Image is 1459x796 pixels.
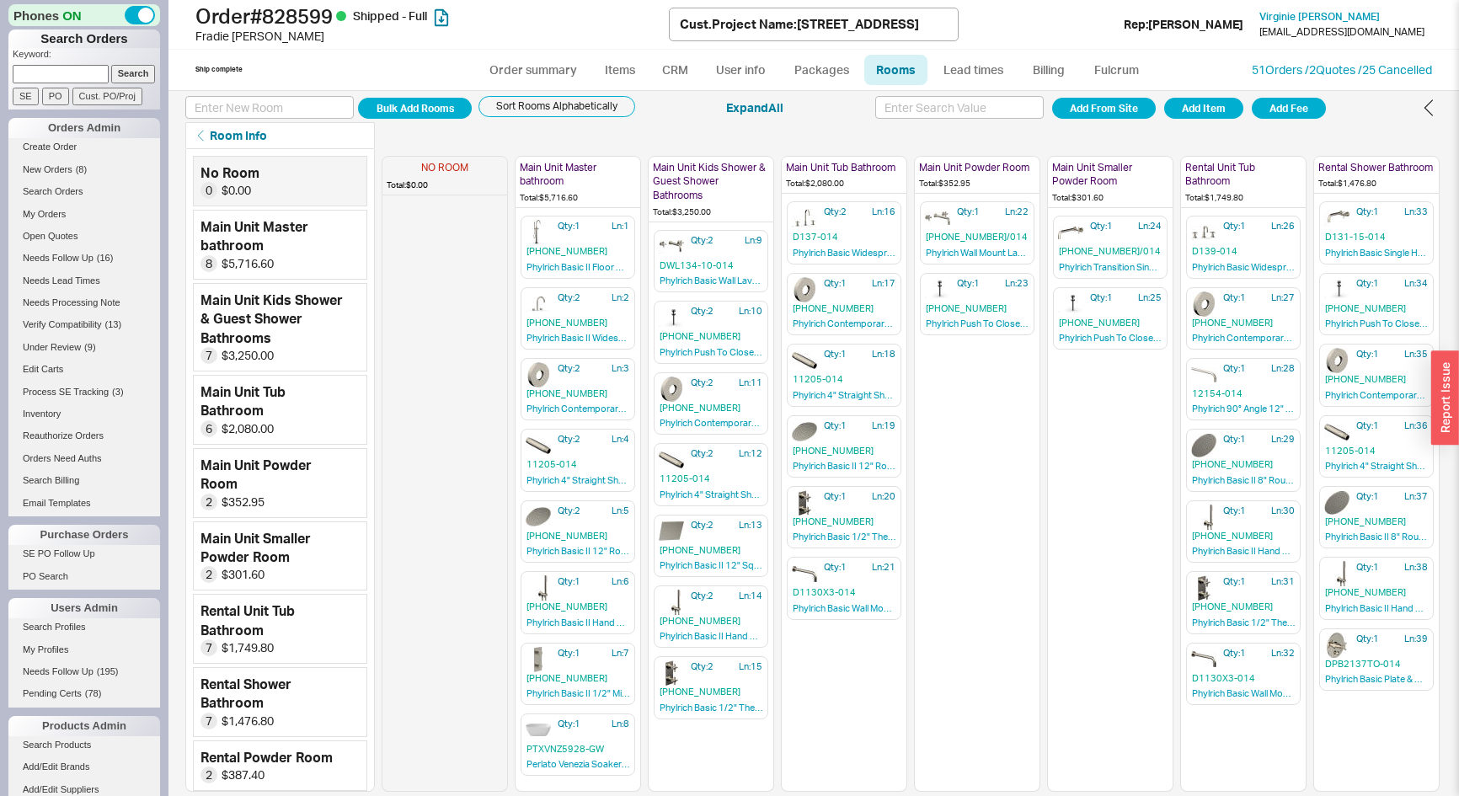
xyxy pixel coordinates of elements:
span: PTXVNZ5928-GW [526,743,629,756]
div: 0 [200,182,217,199]
a: Phylrich Basic II Widespread Faucet [526,332,629,347]
a: Phylrich Basic Widespread Faucet [793,247,895,262]
span: [PHONE_NUMBER] [1192,601,1295,613]
a: Phylrich Basic Plate & Handle Trim only [1325,673,1428,688]
div: Main Unit Powder RoomTotal:$352.95ProductQty:1Ln:22[PHONE_NUMBER]/014Phylrich Wall Mount Lavatory... [914,149,1040,792]
div: ProductQty:1Ln:35[PHONE_NUMBER]Phylrich Contemporary Round Flange [1314,343,1439,414]
span: [PHONE_NUMBER] [926,302,1029,315]
div: $1,749.80 [222,639,274,656]
span: Sort Rooms Alphabetically [496,96,617,116]
div: Main Unit Tub Bathroom [786,161,902,175]
div: ProductQty:1Ln:31[PHONE_NUMBER]Phylrich Basic 1/2" Thermostatic Valve with Volume Control or Dive... [1181,570,1306,641]
a: Phylrich 4" Straight Shower Arm [793,389,895,404]
span: Qty: 2 [558,505,580,517]
a: Process SE Tracking(3) [8,383,160,401]
a: Phylrich Basic Wall Lavatory Set [660,275,762,290]
a: Needs Lead Times [8,272,160,290]
h1: Search Orders [8,29,160,48]
div: Main Unit Smaller Powder RoomTotal:$301.60 [1047,156,1173,209]
span: ( 8 ) [76,164,87,174]
span: Qty: 1 [824,277,847,290]
div: $352.95 [222,494,265,510]
span: [PHONE_NUMBER] [1325,586,1428,599]
button: ExpandAll [726,99,783,116]
span: Qty: 2 [691,377,713,389]
a: Phylrich Basic Wall Mounted Tub Faucet [793,602,895,617]
a: Orders Need Auths [8,450,160,467]
span: Qty: 2 [691,519,713,532]
div: Phones [8,4,160,26]
span: [PHONE_NUMBER] [793,516,895,528]
div: Main Unit Master bathroom [200,217,346,255]
span: ON [62,7,82,24]
span: Qty: 1 [1223,433,1246,446]
div: ProductQty:1Ln:21D1130X3-014Phylrich Basic Wall Mounted Tub Faucet [782,556,906,627]
div: Main Unit Kids Shower & Guest Shower BathroomsTotal:$3,250.00ProductQty:2Ln:9DWL134-10-014Phylric... [648,149,774,792]
div: Main Unit Powder Room [200,456,346,494]
div: ProductQty:1Ln:38[PHONE_NUMBER]Phylrich Basic II Hand Shower with Volume Control Kit [1314,556,1439,627]
div: Main Unit Tub Bathroom [200,382,346,420]
div: Main Unit Kids Shower & Guest Shower Bathrooms [653,161,769,203]
div: Total: $2,080.00 [786,177,902,189]
a: Phylrich 4" Straight Shower Arm [526,474,629,489]
span: [PHONE_NUMBER] [660,544,762,557]
a: Packages [782,55,861,85]
span: DWL134-10-014 [660,259,762,272]
span: New Orders [23,164,72,174]
div: ProductQty:1Ln:34[PHONE_NUMBER]Phylrich Push To Close Drain with Overflow [1314,272,1439,343]
a: Phylrich Push To Close Drain with Overflow [660,346,762,361]
a: Items [592,55,647,85]
span: Needs Follow Up [23,666,94,676]
a: PO Search [8,568,160,585]
span: 12154-014 [1192,387,1295,400]
span: Add Item [1182,99,1226,119]
a: Rental Powder Room2$387.40 [193,740,367,791]
button: Sort Rooms Alphabetically [478,96,635,117]
span: Qty: 2 [691,305,713,318]
div: ProductQty:2Ln:411205-014Phylrich 4" Straight Shower Arm [516,428,640,499]
div: Main Unit Tub BathroomTotal:$2,080.00 [781,156,907,195]
div: ProductQty:1Ln:1[PHONE_NUMBER]Phylrich Basic II Floor Mount Tub Faucet [516,215,640,286]
span: Qty: 1 [1223,362,1246,375]
span: Qty: 1 [1090,291,1113,304]
span: Qty: 2 [824,206,847,218]
div: $301.60 [222,566,265,583]
a: Fulcrum [1082,55,1151,85]
div: Main Unit Master bathroom [520,161,636,190]
a: Phylrich Basic Single Handle Wall Lavatory Set [1325,247,1428,262]
a: Phylrich Basic II 12" Round Shower Head [793,460,895,475]
div: ProductQty:1Ln:8PTXVNZ5928-GWPerlato Venezia Soaker Tub [516,713,640,783]
div: Total: $1,749.80 [1185,191,1301,203]
a: Phylrich Basic II 12" Round Shower Head [526,545,629,560]
span: Qty: 1 [1223,220,1246,232]
span: Qty: 2 [691,660,713,673]
input: Enter Search Value [875,96,1044,119]
a: Email Templates [8,494,160,512]
span: D139-014 [1192,245,1295,258]
div: 6 [200,420,217,437]
span: Qty: 2 [691,590,713,602]
div: ProductQty:1Ln:19[PHONE_NUMBER]Phylrich Basic II 12" Round Shower Head [782,414,906,485]
span: Add Fee [1269,99,1308,119]
div: Rental Shower Bathroom [1318,161,1435,175]
a: Main Unit Tub Bathroom6$2,080.00 [193,375,367,445]
span: Shipped - Full [353,8,427,23]
div: ProductQty:1Ln:17[PHONE_NUMBER]Phylrich Contemporary Round Flange [782,272,906,343]
span: Under Review [23,342,81,352]
div: ProductQty:1Ln:24[PHONE_NUMBER]/014Phylrich Transition Single Handle Wall Mount Lavatory Faucet w... [1048,215,1173,286]
span: Qty: 1 [1223,575,1246,588]
a: Phylrich Push To Close Drain with Overflow [1325,318,1428,333]
span: [PHONE_NUMBER] [526,245,629,258]
span: D137-014 [793,231,895,243]
a: Phylrich Basic II Hand Shower with Volume Control Kit [1192,545,1295,560]
input: Cust. PO/Proj [72,88,142,105]
a: SE PO Follow Up [8,545,160,563]
span: 11205-014 [793,373,895,386]
div: Total: $352.95 [919,177,1035,189]
span: Qty: 1 [1223,647,1246,660]
a: Rental Unit Tub Bathroom7$1,749.80 [193,594,367,664]
div: ProductQty:2Ln:1211205-014Phylrich 4" Straight Shower Arm [649,442,773,513]
div: Main Unit Powder Room [919,161,1035,175]
div: ProductQty:2Ln:13[PHONE_NUMBER]Phylrich Basic II 12" Square Shower Head [649,514,773,585]
span: Qty: 1 [1090,220,1113,232]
